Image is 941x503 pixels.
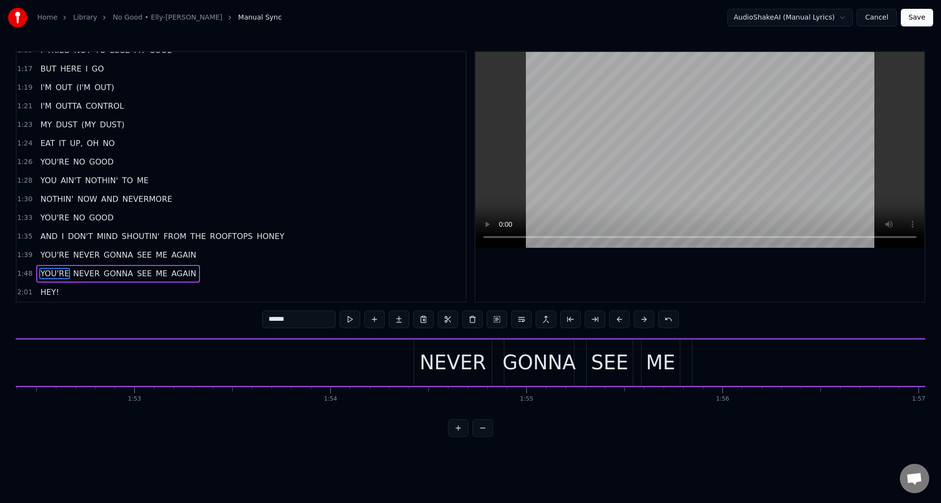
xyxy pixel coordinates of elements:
[136,249,152,261] span: SEE
[72,268,100,279] span: NEVER
[17,83,32,93] span: 1:19
[54,100,82,112] span: OUTTA
[102,138,116,149] span: NO
[901,9,933,26] button: Save
[37,13,57,23] a: Home
[17,232,32,241] span: 1:35
[238,13,282,23] span: Manual Sync
[99,119,125,130] span: DUST)
[646,348,675,377] div: ME
[189,231,207,242] span: THE
[17,194,32,204] span: 1:30
[55,119,78,130] span: DUST
[100,193,119,205] span: AND
[59,63,82,74] span: HERE
[67,231,94,242] span: DON'T
[171,268,198,279] span: AGAIN
[17,269,32,279] span: 1:48
[900,464,929,493] div: Open chat
[857,9,896,26] button: Cancel
[17,213,32,223] span: 1:33
[113,13,223,23] a: No Good • Elly-[PERSON_NAME]
[88,156,115,168] span: GOOD
[716,395,729,403] div: 1:56
[17,176,32,186] span: 1:28
[155,268,169,279] span: ME
[80,119,97,130] span: (MY
[39,63,57,74] span: BUT
[17,157,32,167] span: 1:26
[37,13,282,23] nav: breadcrumb
[86,138,100,149] span: OH
[17,101,32,111] span: 1:21
[256,231,285,242] span: HONEY
[136,175,149,186] span: ME
[209,231,253,242] span: ROOFTOPS
[58,138,67,149] span: IT
[912,395,925,403] div: 1:57
[91,63,105,74] span: GO
[128,395,141,403] div: 1:53
[17,250,32,260] span: 1:39
[72,212,86,223] span: NO
[136,268,152,279] span: SEE
[103,249,134,261] span: GONNA
[39,175,57,186] span: YOU
[39,212,70,223] span: YOU'RE
[103,268,134,279] span: GONNA
[39,82,52,93] span: I'M
[73,13,97,23] a: Library
[39,156,70,168] span: YOU'RE
[39,268,70,279] span: YOU'RE
[60,175,82,186] span: AIN'T
[84,63,89,74] span: I
[39,193,74,205] span: NOTHIN'
[591,348,628,377] div: SEE
[72,249,100,261] span: NEVER
[155,249,169,261] span: ME
[17,287,32,297] span: 2:01
[61,231,65,242] span: I
[121,231,160,242] span: SHOUTIN'
[39,249,70,261] span: YOU'RE
[54,82,73,93] span: OUT
[84,175,119,186] span: NOTHIN'
[17,139,32,148] span: 1:24
[39,287,60,298] span: HEY!
[17,120,32,130] span: 1:23
[420,348,486,377] div: NEVER
[39,100,52,112] span: I'M
[69,138,84,149] span: UP,
[75,82,91,93] span: (I'M
[39,231,58,242] span: AND
[88,212,115,223] span: GOOD
[171,249,198,261] span: AGAIN
[502,348,576,377] div: GONNA
[163,231,188,242] span: FROM
[121,175,134,186] span: TO
[72,156,86,168] span: NO
[96,231,119,242] span: MIND
[8,8,27,27] img: youka
[94,82,115,93] span: OUT)
[520,395,533,403] div: 1:55
[39,138,56,149] span: EAT
[85,100,125,112] span: CONTROL
[39,119,53,130] span: MY
[76,193,98,205] span: NOW
[324,395,337,403] div: 1:54
[122,193,173,205] span: NEVERMORE
[17,64,32,74] span: 1:17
